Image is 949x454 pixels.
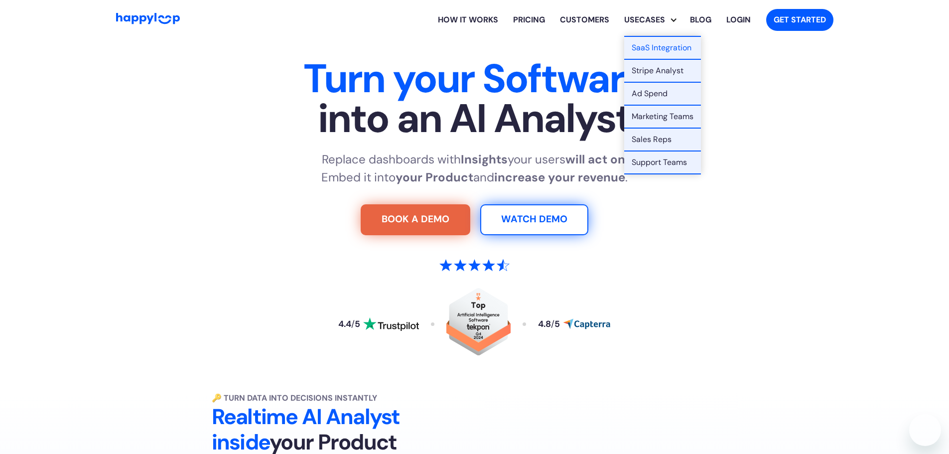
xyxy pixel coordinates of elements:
[506,4,552,36] a: View HappyLoop pricing plans
[624,4,682,36] div: Usecases
[351,318,355,329] span: /
[338,317,419,331] a: Read reviews about HappyLoop on Trustpilot
[719,4,758,36] a: Log in to your HappyLoop account
[338,320,360,329] div: 4.4 5
[766,9,833,31] a: Get started with HappyLoop
[461,151,508,167] strong: Insights
[164,59,786,139] h1: Turn your Software
[396,169,473,185] strong: your Product
[624,83,701,106] a: Optimize ad spend with AI for actionable insights
[682,4,719,36] a: Visit the HappyLoop blog for insights
[116,13,180,24] img: HappyLoop Logo
[551,318,554,329] span: /
[446,288,511,360] a: Read reviews about HappyLoop on Tekpon
[552,4,617,36] a: Learn how HappyLoop works
[624,60,701,83] a: Explore SaaS integration use case for embedding AI in your platform
[480,204,588,235] a: Watch Demo
[430,4,506,36] a: Learn how HappyLoop works
[538,320,560,329] div: 4.8 5
[624,106,701,129] a: See how marketing teams can use AI for faster data analysis
[617,14,673,26] div: Usecases
[624,129,701,151] a: Help sales reps get quick insights with an AI assistant
[909,414,941,446] iframe: Button to launch messaging window
[624,36,701,174] nav: Usecases
[321,151,628,186] p: Replace dashboards with your users . Embed it into and .
[494,169,625,185] strong: increase your revenue
[624,151,701,174] a: Learn how support teams can resolve tickets faster with AI
[538,318,611,329] a: Read reviews about HappyLoop on Capterra
[617,4,682,36] div: Explore HappyLoop use cases
[116,13,180,27] a: Go to Home Page
[212,393,377,403] strong: 🔑 Turn Data into Decisions Instantly
[361,204,470,235] a: Try For Free
[624,37,701,60] a: Explore SaaS integration use case for embedding AI in your platform
[565,151,625,167] strong: will act on
[164,99,786,139] span: into an AI Analyst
